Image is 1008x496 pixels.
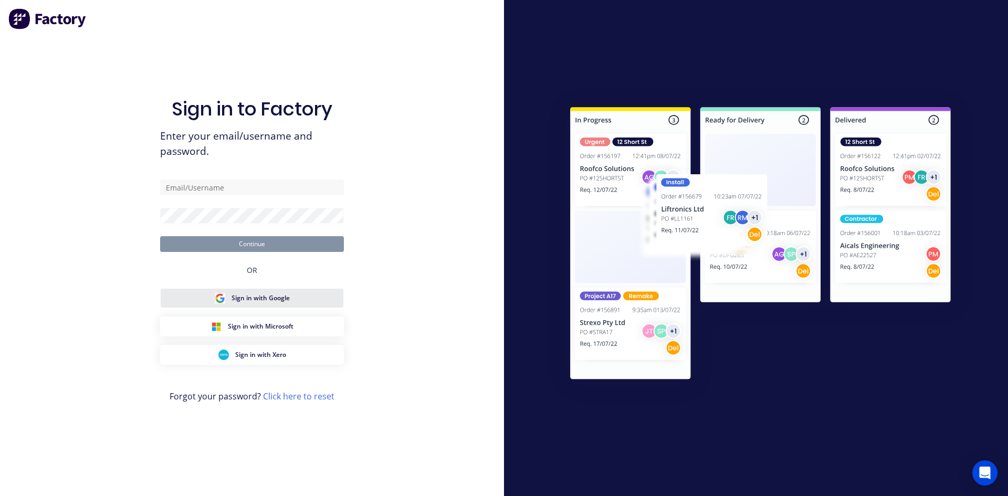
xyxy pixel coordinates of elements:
span: Sign in with Xero [235,350,286,360]
div: OR [247,252,257,288]
input: Email/Username [160,180,344,195]
button: Xero Sign inSign in with Xero [160,345,344,365]
button: Google Sign inSign in with Google [160,288,344,308]
a: Click here to reset [263,391,334,402]
button: Continue [160,236,344,252]
img: Sign in [547,86,974,404]
img: Factory [8,8,87,29]
button: Microsoft Sign inSign in with Microsoft [160,316,344,336]
img: Xero Sign in [218,350,229,360]
span: Sign in with Microsoft [228,322,293,331]
h1: Sign in to Factory [172,98,332,120]
div: Open Intercom Messenger [972,460,997,486]
span: Sign in with Google [232,293,290,303]
span: Forgot your password? [170,390,334,403]
img: Google Sign in [215,293,225,303]
img: Microsoft Sign in [211,321,222,332]
span: Enter your email/username and password. [160,129,344,159]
